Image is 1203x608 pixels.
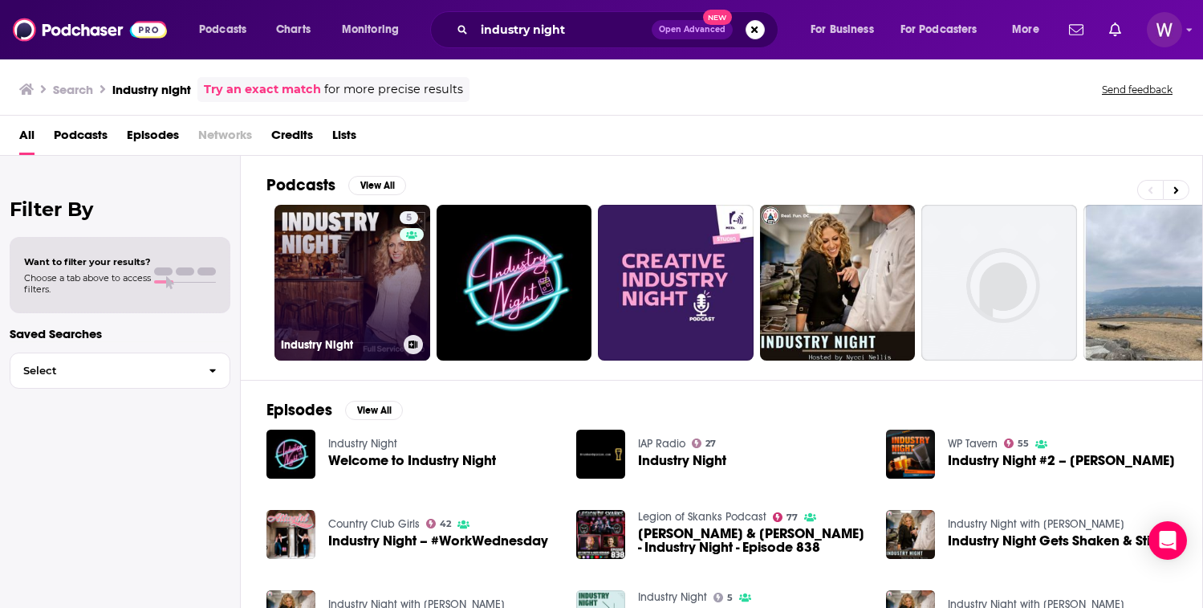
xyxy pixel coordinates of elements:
[773,512,799,522] a: 77
[638,527,867,554] span: [PERSON_NAME] & [PERSON_NAME] - Industry Night - Episode 838
[328,517,420,531] a: Country Club Girls
[948,517,1124,531] a: Industry Night with Nycci Nellis
[886,510,935,559] img: Industry Night Gets Shaken & Stirred
[638,527,867,554] a: Ari Shaffir & Mark Normand - Industry Night - Episode 838
[890,17,1001,43] button: open menu
[266,430,315,479] img: Welcome to Industry Night
[204,80,321,99] a: Try an exact match
[331,17,420,43] button: open menu
[274,205,430,361] a: 5Industry Night
[1012,18,1039,41] span: More
[1018,440,1029,447] span: 55
[811,18,874,41] span: For Business
[638,510,766,524] a: Legion of Skanks Podcast
[1103,16,1128,43] a: Show notifications dropdown
[266,175,335,195] h2: Podcasts
[1148,521,1187,560] div: Open Intercom Messenger
[440,520,451,528] span: 42
[199,18,246,41] span: Podcasts
[328,437,397,451] a: Industry Night
[188,17,267,43] button: open menu
[266,175,406,195] a: PodcastsView All
[342,18,399,41] span: Monitoring
[127,122,179,155] a: Episodes
[276,18,311,41] span: Charts
[705,440,716,447] span: 27
[948,437,998,451] a: WP Tavern
[426,519,452,528] a: 42
[652,20,733,39] button: Open AdvancedNew
[638,454,726,467] a: Industry Night
[10,198,230,221] h2: Filter By
[266,510,315,559] img: Industry Night – #WorkWednesday
[474,17,652,43] input: Search podcasts, credits, & more...
[53,82,93,97] h3: Search
[10,353,230,389] button: Select
[332,122,356,155] a: Lists
[1001,17,1059,43] button: open menu
[948,534,1177,548] a: Industry Night Gets Shaken & Stirred
[266,400,403,420] a: EpisodesView All
[345,401,403,420] button: View All
[324,80,463,99] span: for more precise results
[281,338,397,352] h3: Industry Night
[1004,439,1030,448] a: 55
[638,590,707,604] a: Industry Night
[692,439,717,448] a: 27
[886,430,935,479] img: Industry Night #2 – Evan Herman
[406,210,412,226] span: 5
[703,10,732,25] span: New
[786,514,798,521] span: 77
[328,534,548,548] a: Industry Night – #WorkWednesday
[10,365,196,376] span: Select
[1147,12,1182,47] img: User Profile
[328,454,496,467] a: Welcome to Industry Night
[24,272,151,295] span: Choose a tab above to access filters.
[198,122,252,155] span: Networks
[948,454,1175,467] span: Industry Night #2 – [PERSON_NAME]
[576,430,625,479] img: Industry Night
[445,11,794,48] div: Search podcasts, credits, & more...
[713,593,734,602] a: 5
[659,26,725,34] span: Open Advanced
[576,510,625,559] img: Ari Shaffir & Mark Normand - Industry Night - Episode 838
[400,211,418,224] a: 5
[638,437,685,451] a: IAP Radio
[900,18,977,41] span: For Podcasters
[13,14,167,45] img: Podchaser - Follow, Share and Rate Podcasts
[1063,16,1090,43] a: Show notifications dropdown
[348,176,406,195] button: View All
[54,122,108,155] a: Podcasts
[1097,83,1177,96] button: Send feedback
[112,82,191,97] h3: industry night
[948,454,1175,467] a: Industry Night #2 – Evan Herman
[19,122,35,155] a: All
[271,122,313,155] a: Credits
[24,256,151,267] span: Want to filter your results?
[266,400,332,420] h2: Episodes
[799,17,894,43] button: open menu
[1147,12,1182,47] button: Show profile menu
[266,17,320,43] a: Charts
[10,326,230,341] p: Saved Searches
[1147,12,1182,47] span: Logged in as williammwhite
[727,594,733,602] span: 5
